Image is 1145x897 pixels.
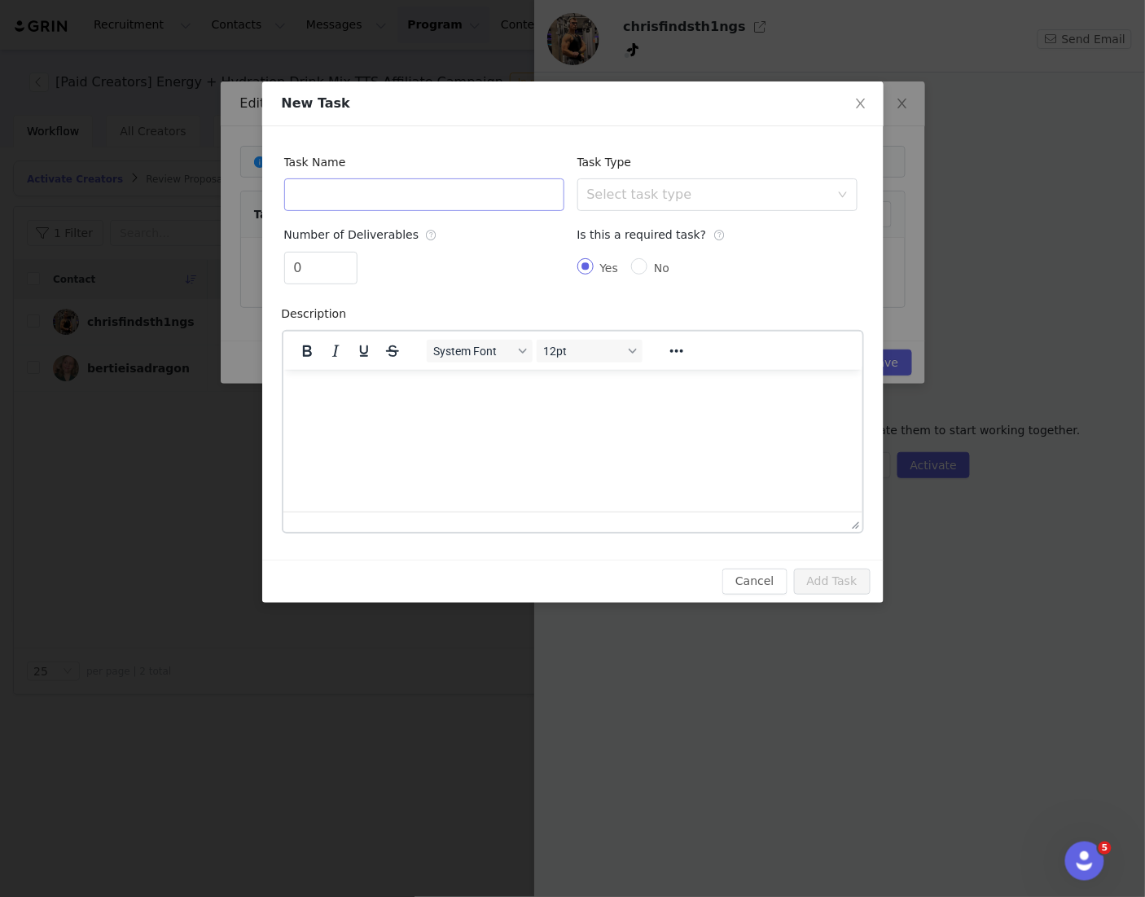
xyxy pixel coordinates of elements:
[577,156,640,169] label: Task Type
[379,340,406,363] button: Strikethrough
[433,345,513,358] span: System Font
[427,340,533,363] button: Fonts
[838,190,848,201] i: icon: down
[284,156,354,169] label: Task Name
[282,95,350,111] span: New Task
[537,340,643,363] button: Font sizes
[293,340,321,363] button: Bold
[350,340,378,363] button: Underline
[722,569,787,595] button: Cancel
[838,81,884,127] button: Close
[663,340,691,363] button: Reveal or hide additional toolbar items
[594,262,625,275] span: Yes
[577,228,726,241] span: Is this a required task?
[283,370,862,512] iframe: Rich Text Area
[854,97,867,110] i: icon: close
[1065,842,1104,881] iframe: Intercom live chat
[322,340,349,363] button: Italic
[284,228,438,241] span: Number of Deliverables
[1099,842,1112,855] span: 5
[647,262,676,275] span: No
[794,569,871,595] button: Add Task
[543,345,623,358] span: 12pt
[282,307,355,320] label: Description
[845,512,862,532] div: Press the Up and Down arrow keys to resize the editor.
[587,187,830,203] div: Select task type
